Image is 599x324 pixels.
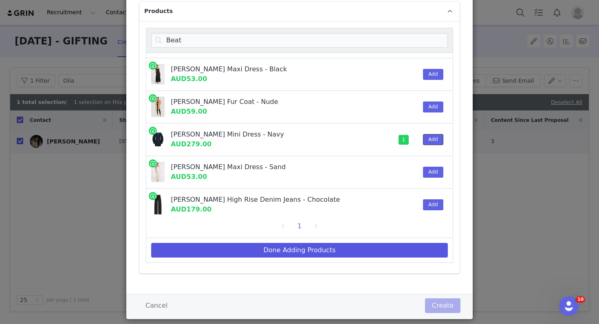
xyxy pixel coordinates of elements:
[423,167,443,178] button: Add
[151,64,165,84] img: MESHKI_ECOM_ENCANTO_RECOLOURS_SEPPARTY_KATIE-S10_005.jpg
[144,7,173,15] span: Products
[151,162,165,182] img: MESHKI_ECOM_ENCANTO_RECOLOURS_SEPPARTY_KATIE-S03_005.jpg
[171,64,378,74] div: [PERSON_NAME] Maxi Dress - Black
[151,33,448,48] input: Search products
[151,129,165,150] img: GHOST-BeatriceBlazerMiniDress-Navy2.png
[171,173,207,181] span: AUD53.00
[171,130,378,139] div: [PERSON_NAME] Mini Dress - Navy
[423,69,443,80] button: Add
[171,162,378,172] div: [PERSON_NAME] Maxi Dress - Sand
[171,75,207,83] span: AUD53.00
[171,97,378,107] div: [PERSON_NAME] Fur Coat - Nude
[576,296,585,303] span: 10
[423,199,443,210] button: Add
[399,135,409,145] span: 1
[559,296,579,316] iframe: Intercom live chat
[423,134,443,145] button: Add
[151,243,448,258] button: Done Adding Products
[423,101,443,112] button: Add
[151,194,165,215] img: GHOST-BeatrixHighRiseDenimJeans-Chocolate2.png
[425,298,460,313] button: Create
[151,97,165,117] img: MeshEcom_44012.jpg
[171,140,211,148] span: AUD279.00
[171,108,207,115] span: AUD59.00
[293,220,306,232] li: 1
[139,298,174,313] button: Cancel
[171,205,211,213] span: AUD179.00
[171,195,378,205] div: [PERSON_NAME] High Rise Denim Jeans - Chocolate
